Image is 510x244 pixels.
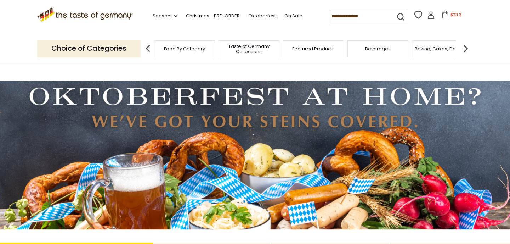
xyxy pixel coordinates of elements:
p: Choice of Categories [37,40,141,57]
a: Taste of Germany Collections [221,44,277,54]
img: previous arrow [141,41,155,56]
button: $23.3 [436,11,466,21]
a: Food By Category [164,46,205,51]
a: Oktoberfest [248,12,276,20]
a: Beverages [365,46,391,51]
a: Featured Products [292,46,335,51]
a: Seasons [153,12,177,20]
span: $23.3 [450,12,461,18]
a: Baking, Cakes, Desserts [415,46,470,51]
a: On Sale [284,12,302,20]
img: next arrow [459,41,473,56]
a: Christmas - PRE-ORDER [186,12,240,20]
